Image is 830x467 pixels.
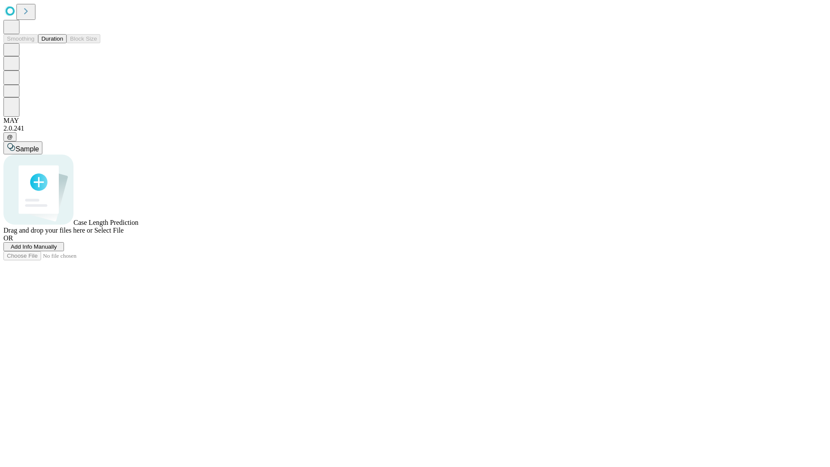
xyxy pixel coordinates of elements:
[3,234,13,242] span: OR
[7,134,13,140] span: @
[3,117,827,125] div: MAY
[3,242,64,251] button: Add Info Manually
[3,125,827,132] div: 2.0.241
[11,243,57,250] span: Add Info Manually
[3,141,42,154] button: Sample
[94,227,124,234] span: Select File
[67,34,100,43] button: Block Size
[38,34,67,43] button: Duration
[3,34,38,43] button: Smoothing
[3,132,16,141] button: @
[3,227,93,234] span: Drag and drop your files here or
[16,145,39,153] span: Sample
[73,219,138,226] span: Case Length Prediction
